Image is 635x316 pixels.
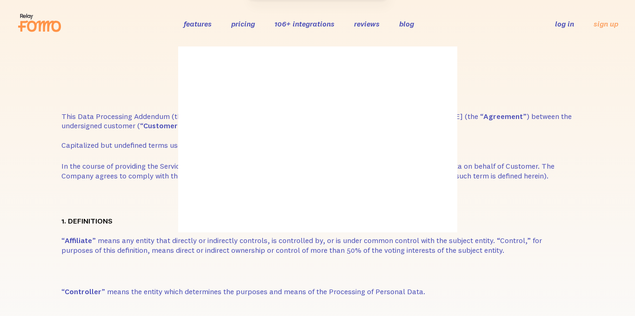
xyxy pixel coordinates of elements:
[61,287,425,296] span: “ ” means the entity which determines the purposes and means of the Processing of Personal Data.
[61,112,572,150] span: This Data Processing Addendum (this “ ”) is incorporated into the Terms of Service located at [UR...
[274,19,334,28] a: 106+ integrations
[399,19,414,28] a: blog
[231,19,255,28] a: pricing
[483,112,523,121] strong: Agreement
[61,216,113,225] strong: 1. DEFINITIONS
[61,161,555,180] span: In the course of providing the Service to Customer pursuant to the Agreement, the Company may Pro...
[594,19,618,29] a: sign up
[65,287,101,296] strong: Controller
[178,46,457,232] img: blank image
[65,236,92,245] strong: Affiliate
[61,236,542,255] span: “ ” means any entity that directly or indirectly controls, is controlled by, or is under common c...
[184,19,212,28] a: features
[555,19,574,28] a: log in
[354,19,380,28] a: reviews
[143,121,178,130] strong: Customer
